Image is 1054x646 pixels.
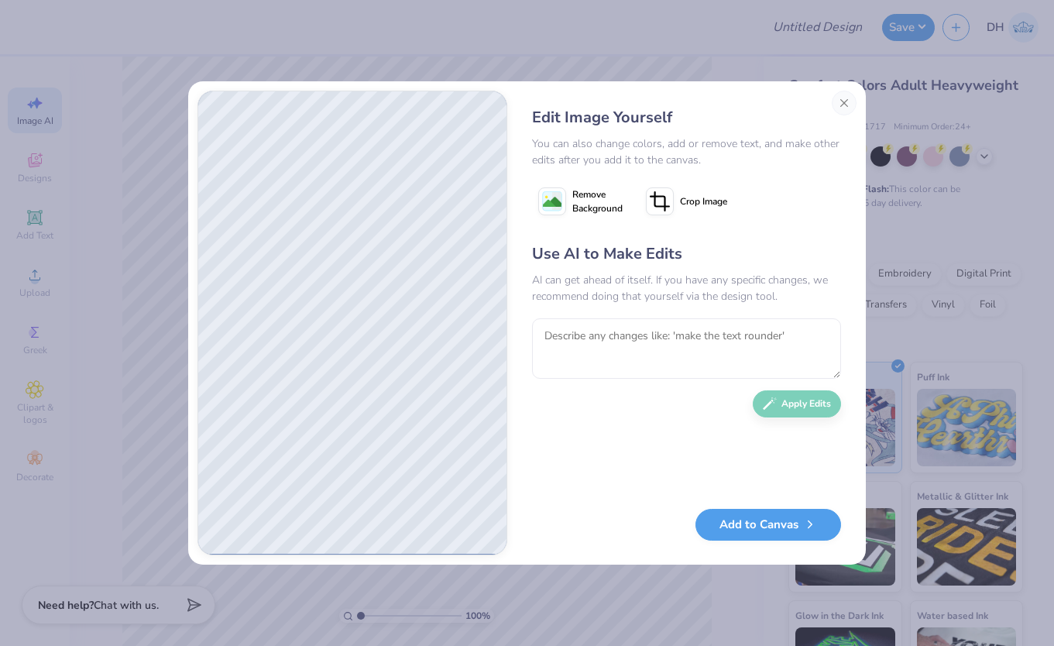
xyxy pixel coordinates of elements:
button: Add to Canvas [695,509,841,541]
button: Close [832,91,857,115]
button: Remove Background [532,182,629,221]
div: You can also change colors, add or remove text, and make other edits after you add it to the canvas. [532,136,841,168]
span: Crop Image [680,194,727,208]
span: Remove Background [572,187,623,215]
button: Crop Image [640,182,736,221]
div: Use AI to Make Edits [532,242,841,266]
div: AI can get ahead of itself. If you have any specific changes, we recommend doing that yourself vi... [532,272,841,304]
div: Edit Image Yourself [532,106,841,129]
